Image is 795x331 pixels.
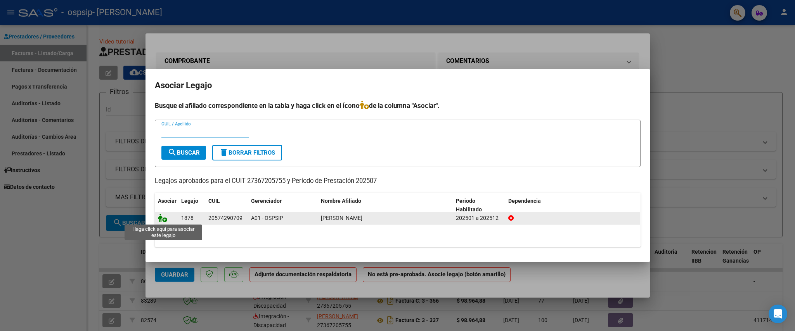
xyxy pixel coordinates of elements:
button: Buscar [161,146,206,160]
datatable-header-cell: Nombre Afiliado [318,193,453,218]
div: 202501 a 202512 [456,214,502,223]
datatable-header-cell: Gerenciador [248,193,318,218]
div: Open Intercom Messenger [769,305,787,323]
div: 1 registros [155,227,641,247]
span: Borrar Filtros [219,149,275,156]
div: 20574290709 [208,214,242,223]
span: CAZON MARQUEZ JULIAN EZEQUIEL [321,215,362,221]
span: 1878 [181,215,194,221]
mat-icon: search [168,148,177,157]
span: A01 - OSPSIP [251,215,283,221]
span: CUIL [208,198,220,204]
h2: Asociar Legajo [155,78,641,93]
span: Buscar [168,149,200,156]
p: Legajos aprobados para el CUIT 27367205755 y Período de Prestación 202507 [155,176,641,186]
datatable-header-cell: CUIL [205,193,248,218]
datatable-header-cell: Legajo [178,193,205,218]
mat-icon: delete [219,148,229,157]
datatable-header-cell: Periodo Habilitado [453,193,505,218]
span: Dependencia [508,198,541,204]
h4: Busque el afiliado correspondiente en la tabla y haga click en el ícono de la columna "Asociar". [155,101,641,111]
span: Nombre Afiliado [321,198,361,204]
span: Asociar [158,198,177,204]
datatable-header-cell: Asociar [155,193,178,218]
span: Legajo [181,198,198,204]
button: Borrar Filtros [212,145,282,160]
span: Gerenciador [251,198,282,204]
span: Periodo Habilitado [456,198,482,213]
datatable-header-cell: Dependencia [505,193,640,218]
